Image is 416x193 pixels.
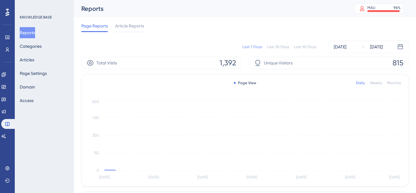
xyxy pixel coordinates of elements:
tspan: 450 [93,116,99,120]
tspan: [DATE] [148,175,159,179]
div: [DATE] [370,43,383,51]
div: MAU [367,5,375,10]
div: [DATE] [334,43,346,51]
div: Last 7 Days [242,44,262,49]
div: Reports [81,4,339,13]
span: 1,392 [220,58,236,68]
tspan: 0 [97,168,99,173]
div: Last 30 Days [267,44,289,49]
span: Article Reports [115,22,144,30]
div: Weekly [370,80,382,85]
tspan: [DATE] [197,175,208,179]
div: Monthly [387,80,401,85]
tspan: [DATE] [345,175,355,179]
button: Access [20,95,34,106]
button: Reports [20,27,35,38]
button: Page Settings [20,68,47,79]
tspan: [DATE] [296,175,306,179]
tspan: 300 [92,133,99,138]
tspan: [DATE] [99,175,110,179]
span: Total Visits [96,59,117,67]
button: Domain [20,81,35,92]
button: Categories [20,41,42,52]
tspan: [DATE] [247,175,257,179]
button: Articles [20,54,34,65]
div: Page View [234,80,256,85]
span: Unique Visitors [264,59,293,67]
div: Last 90 Days [294,44,316,49]
tspan: 600 [92,100,99,104]
span: Page Reports [81,22,108,30]
tspan: [DATE] [389,175,400,179]
div: KNOWLEDGE BASE [20,15,52,20]
div: Daily [356,80,365,85]
div: 96 % [394,5,401,10]
span: 815 [393,58,403,68]
tspan: 150 [94,151,99,155]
